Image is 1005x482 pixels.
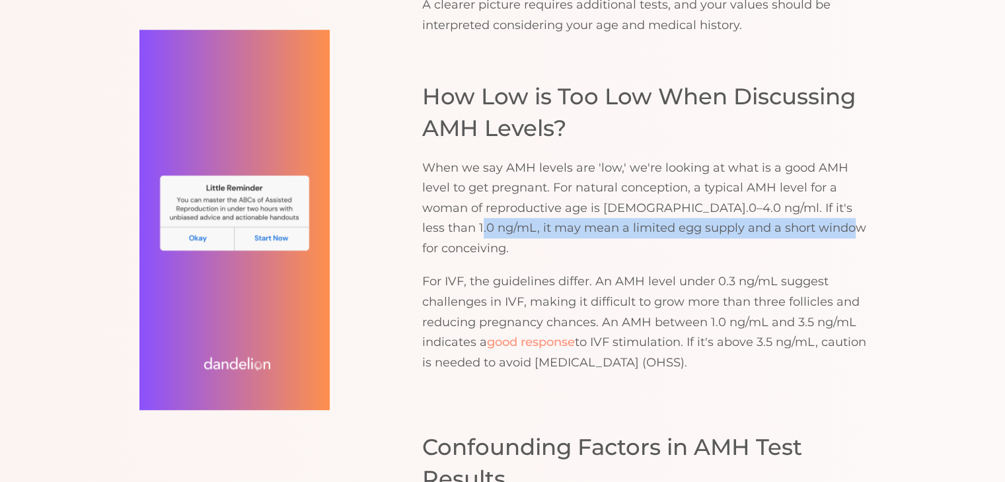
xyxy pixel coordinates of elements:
p: For IVF, the guidelines differ. An AMH level under 0.3 ng/mL suggest challenges in IVF, making it... [422,271,866,372]
a: good response [487,335,575,349]
img: dandelion-assisted-reproduction-reminder [139,30,330,410]
h2: How Low is Too Low When Discussing AMH Levels? [422,81,866,144]
p: When we say AMH levels are 'low,' we're looking at what is a good AMH level to get pregnant. For ... [422,158,866,259]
